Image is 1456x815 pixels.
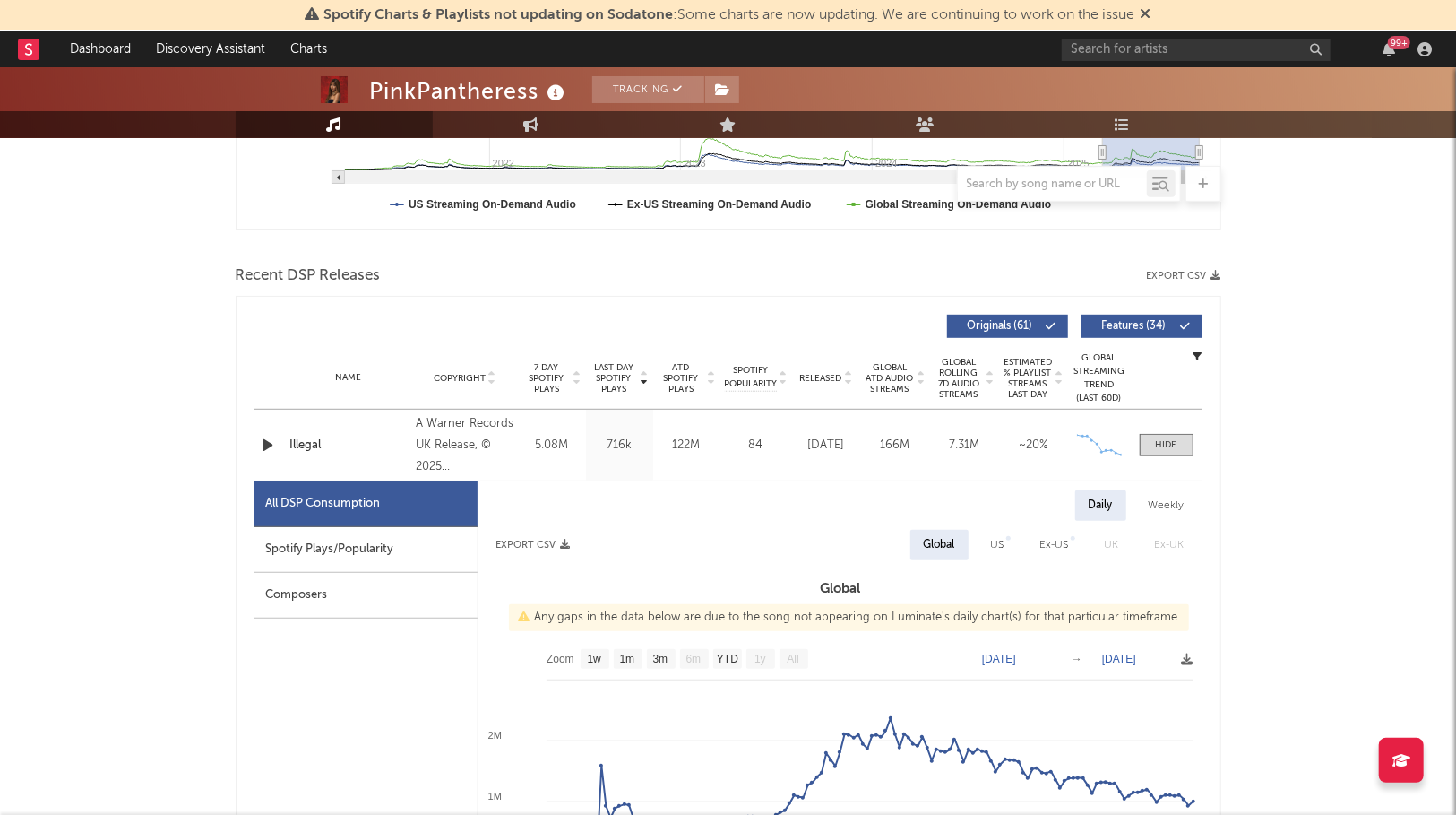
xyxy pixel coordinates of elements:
div: Any gaps in the data below are due to the song not appearing on Luminate's daily chart(s) for tha... [509,604,1189,631]
span: Spotify Popularity [724,364,777,391]
a: Discovery Assistant [143,31,278,67]
button: 99+ [1383,42,1395,56]
span: : Some charts are now updating. We are continuing to work on the issue [324,8,1135,22]
text: 2M [487,730,501,741]
span: Originals ( 61 ) [959,321,1041,332]
div: Global [924,534,955,556]
div: [DATE] [797,437,857,455]
div: 122M [658,437,716,455]
span: Spotify Charts & Playlists not updating on Sodatone [324,8,674,22]
span: Copyright [434,373,486,384]
h3: Global [478,578,1202,600]
button: Tracking [592,76,704,103]
a: Dashboard [57,31,143,67]
div: 716k [590,437,649,455]
span: Global Rolling 7D Audio Streams [935,357,984,400]
text: [DATE] [982,653,1016,665]
span: 7 Day Spotify Plays [523,362,571,394]
text: Ex-US Streaming On-Demand Audio [626,198,811,211]
span: Features ( 34 ) [1093,321,1176,332]
text: YTD [716,654,737,666]
div: PinkPantheress [370,76,570,106]
button: Features(34) [1081,315,1202,338]
div: Weekly [1135,490,1198,521]
a: Illegal [290,437,408,455]
button: Originals(61) [947,315,1068,338]
div: 166M [866,437,926,455]
input: Search for artists [1062,39,1331,61]
text: 1y [754,654,766,666]
span: ATD Spotify Plays [658,362,705,394]
div: 7.31M [935,437,995,455]
text: Zoom [547,654,574,666]
text: 1M [487,791,501,802]
div: Spotify Plays/Popularity [254,527,478,573]
div: ~ 20 % [1004,437,1064,455]
text: Global Streaming On-Demand Audio [865,198,1051,211]
div: US [991,534,1004,556]
div: All DSP Consumption [266,493,381,515]
span: Recent DSP Releases [236,265,381,287]
button: Export CSV [1147,271,1221,282]
span: Dismiss [1141,8,1151,22]
div: 99 + [1388,36,1410,49]
div: Composers [254,573,478,619]
text: [DATE] [1102,653,1136,665]
div: Daily [1075,490,1126,521]
div: 5.08M [523,437,582,455]
text: 1m [619,654,634,666]
text: US Streaming On-Demand Audio [409,198,576,211]
text: 1w [587,654,601,666]
a: Charts [278,31,340,67]
span: Estimated % Playlist Streams Last Day [1004,357,1053,400]
div: A Warner Records UK Release, © 2025 PinkPantheress [416,413,513,478]
text: → [1072,653,1082,665]
text: All [787,654,798,666]
span: Released [800,373,842,384]
div: 84 [725,437,788,455]
button: Export CSV [496,540,571,551]
div: Name [290,371,408,385]
input: Search by song name or URL [958,178,1147,192]
span: Last Day Spotify Plays [590,362,638,394]
div: Ex-US [1040,534,1069,556]
text: 6m [685,654,701,666]
div: All DSP Consumption [254,481,478,527]
text: 3m [652,654,668,666]
span: Global ATD Audio Streams [866,362,915,394]
div: Global Streaming Trend (Last 60D) [1073,351,1126,405]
